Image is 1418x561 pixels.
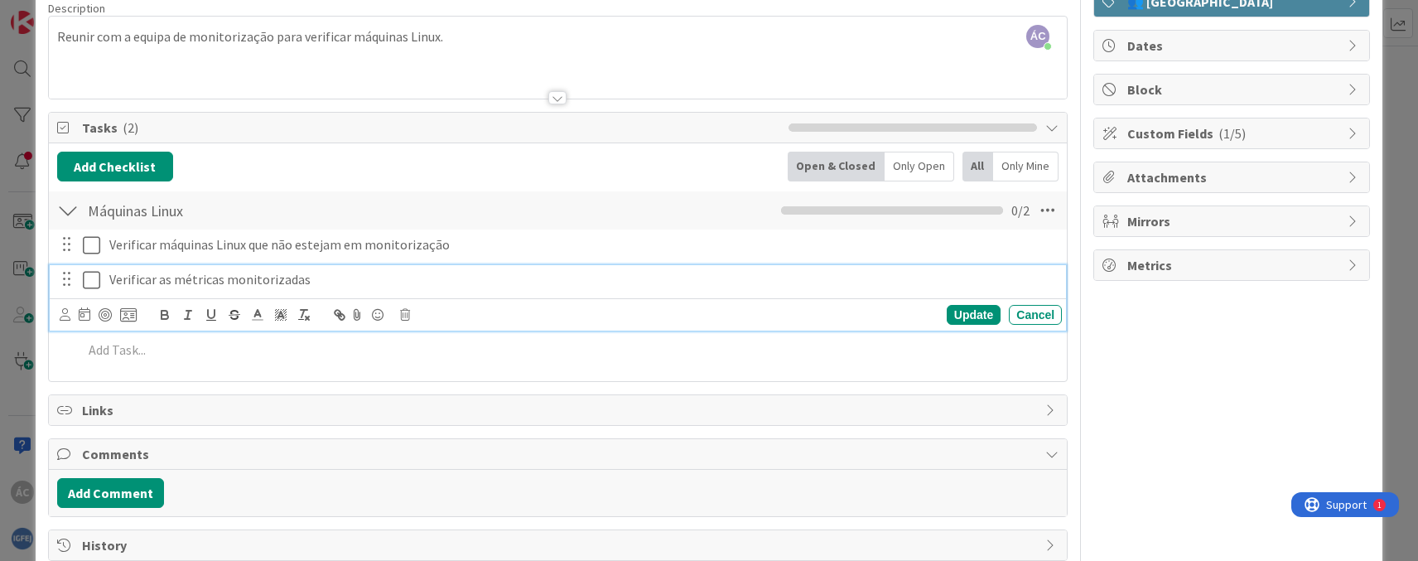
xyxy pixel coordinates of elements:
span: Dates [1127,36,1339,56]
div: Only Mine [993,152,1059,181]
span: Comments [82,444,1037,464]
span: Mirrors [1127,211,1339,231]
span: ( 1/5 ) [1218,125,1246,142]
div: All [962,152,993,181]
p: Reunir com a equipa de monitorização para verificar máquinas Linux. [57,27,1059,46]
span: Attachments [1127,167,1339,187]
p: Verificar máquinas Linux que não estejam em monitorização [109,235,1055,254]
div: Update [947,305,1001,325]
span: History [82,535,1037,555]
span: Links [82,400,1037,420]
span: Tasks [82,118,780,138]
button: Add Checklist [57,152,173,181]
span: Block [1127,80,1339,99]
div: Cancel [1009,305,1062,325]
span: ( 2 ) [123,119,138,136]
div: Only Open [885,152,954,181]
input: Add Checklist... [82,196,455,225]
div: 1 [86,7,90,20]
span: ÁC [1026,25,1049,48]
p: Verificar as métricas monitorizadas [109,270,1055,289]
span: Metrics [1127,255,1339,275]
span: 0 / 2 [1011,201,1030,220]
span: Description [48,1,105,16]
div: Open & Closed [788,152,885,181]
span: Support [35,2,75,22]
span: Custom Fields [1127,123,1339,143]
button: Add Comment [57,478,164,508]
